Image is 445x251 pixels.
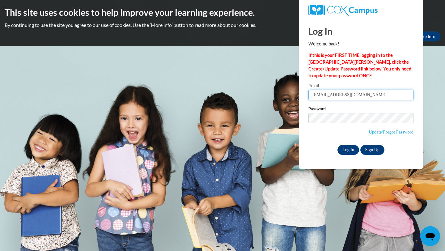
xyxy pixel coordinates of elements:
a: COX Campus [308,5,413,16]
label: Email [308,83,413,90]
input: Log In [337,145,359,155]
a: Sign Up [360,145,384,155]
iframe: Button to launch messaging window [420,226,440,246]
p: By continuing to use the site you agree to our use of cookies. Use the ‘More info’ button to read... [5,22,440,28]
h1: Log In [308,25,413,37]
img: COX Campus [308,5,378,16]
strong: If this is your FIRST TIME logging in to the [GEOGRAPHIC_DATA][PERSON_NAME], click the Create/Upd... [308,53,411,78]
a: More Info [411,32,440,41]
h2: This site uses cookies to help improve your learning experience. [5,6,440,19]
p: Welcome back! [308,40,413,47]
label: Password [308,107,413,113]
a: Update/Forgot Password [369,130,413,134]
